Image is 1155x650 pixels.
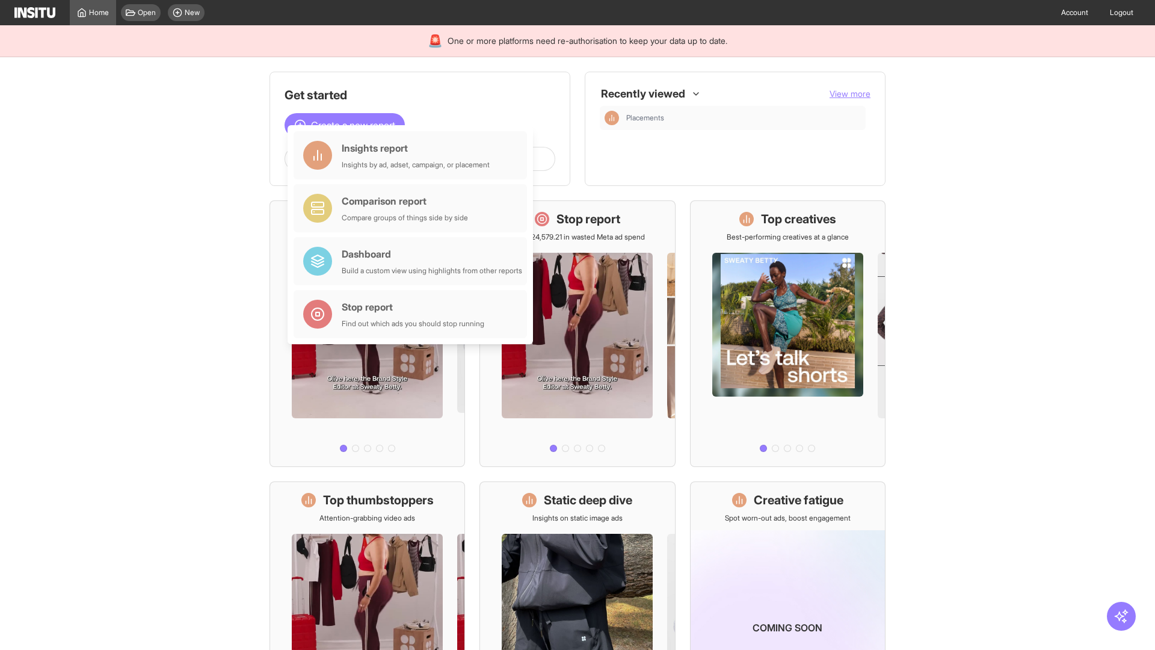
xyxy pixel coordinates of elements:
[342,141,490,155] div: Insights report
[342,319,484,329] div: Find out which ads you should stop running
[830,88,870,100] button: View more
[626,113,861,123] span: Placements
[342,247,522,261] div: Dashboard
[479,200,675,467] a: Stop reportSave £24,579.21 in wasted Meta ad spend
[727,232,849,242] p: Best-performing creatives at a glance
[89,8,109,17] span: Home
[761,211,836,227] h1: Top creatives
[311,118,395,132] span: Create a new report
[269,200,465,467] a: What's live nowSee all active ads instantly
[428,32,443,49] div: 🚨
[285,87,555,104] h1: Get started
[342,300,484,314] div: Stop report
[285,113,405,137] button: Create a new report
[138,8,156,17] span: Open
[544,492,632,509] h1: Static deep dive
[510,232,645,242] p: Save £24,579.21 in wasted Meta ad spend
[323,492,434,509] h1: Top thumbstoppers
[319,513,415,523] p: Attention-grabbing video ads
[830,88,870,99] span: View more
[690,200,885,467] a: Top creativesBest-performing creatives at a glance
[342,160,490,170] div: Insights by ad, adset, campaign, or placement
[342,213,468,223] div: Compare groups of things side by side
[556,211,620,227] h1: Stop report
[626,113,664,123] span: Placements
[342,194,468,208] div: Comparison report
[342,266,522,276] div: Build a custom view using highlights from other reports
[185,8,200,17] span: New
[532,513,623,523] p: Insights on static image ads
[448,35,727,47] span: One or more platforms need re-authorisation to keep your data up to date.
[605,111,619,125] div: Insights
[14,7,55,18] img: Logo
